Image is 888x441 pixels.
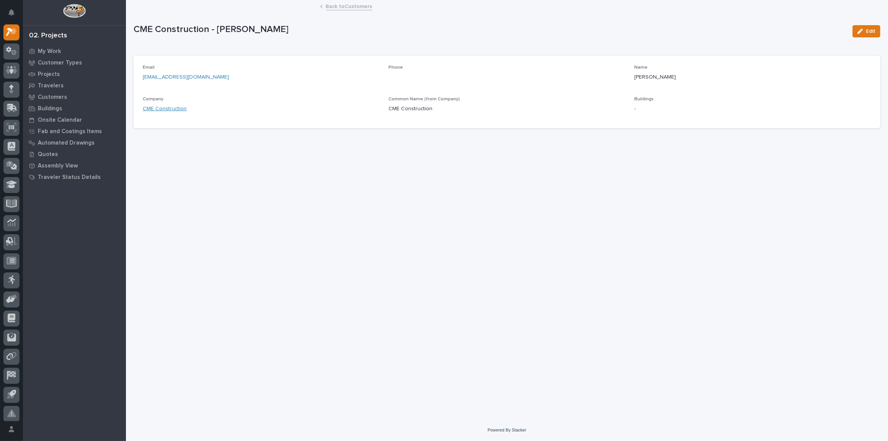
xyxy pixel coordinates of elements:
[23,148,126,160] a: Quotes
[866,28,875,35] span: Edit
[38,117,82,124] p: Onsite Calendar
[23,160,126,171] a: Assembly View
[23,68,126,80] a: Projects
[23,171,126,183] a: Traveler Status Details
[143,105,187,113] a: CME Construction
[23,80,126,91] a: Travelers
[23,114,126,126] a: Onsite Calendar
[143,65,155,70] span: Email
[23,91,126,103] a: Customers
[23,137,126,148] a: Automated Drawings
[38,151,58,158] p: Quotes
[143,97,163,101] span: Company
[63,4,85,18] img: Workspace Logo
[635,97,654,101] span: Buildings
[10,9,19,21] div: Notifications
[23,57,126,68] a: Customer Types
[23,103,126,114] a: Buildings
[388,97,460,101] span: Common Name (from Company)
[38,140,95,146] p: Automated Drawings
[38,71,60,78] p: Projects
[488,428,526,432] a: Powered By Stacker
[38,60,82,66] p: Customer Types
[38,94,67,101] p: Customers
[388,105,625,113] p: CME Construction
[38,174,101,181] p: Traveler Status Details
[38,82,64,89] p: Travelers
[23,45,126,57] a: My Work
[29,32,67,40] div: 02. Projects
[635,65,648,70] span: Name
[38,128,102,135] p: Fab and Coatings Items
[326,2,372,10] a: Back toCustomers
[134,24,846,35] p: CME Construction - [PERSON_NAME]
[23,126,126,137] a: Fab and Coatings Items
[635,105,871,113] p: -
[38,163,78,169] p: Assembly View
[143,74,229,80] a: [EMAIL_ADDRESS][DOMAIN_NAME]
[38,105,62,112] p: Buildings
[853,25,880,37] button: Edit
[388,65,403,70] span: Phone
[38,48,61,55] p: My Work
[635,73,871,81] p: [PERSON_NAME]
[3,5,19,21] button: Notifications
